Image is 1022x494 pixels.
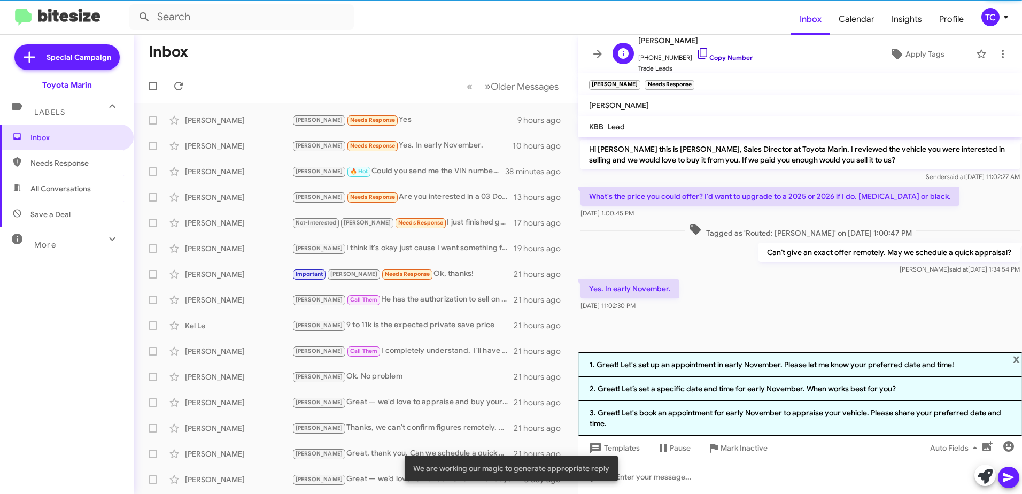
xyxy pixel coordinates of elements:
div: 13 hours ago [514,192,569,203]
span: Labels [34,107,65,117]
span: Call Them [350,296,378,303]
span: Needs Response [350,194,396,200]
span: Older Messages [491,81,559,92]
p: What's the price you could offer? I'd want to upgrade to a 2025 or 2026 if I do. [MEDICAL_DATA] o... [580,187,959,206]
span: Needs Response [350,142,396,149]
div: [PERSON_NAME] [185,243,292,254]
span: Pause [670,438,691,458]
span: « [467,80,473,93]
a: Profile [931,4,972,35]
div: Great, thank you. Can we schedule a quick appointment to inspect and finalize an offer? What day/... [292,447,514,460]
span: [PERSON_NAME] [296,194,343,200]
span: Call Them [350,348,378,354]
span: [PERSON_NAME] [296,399,343,406]
button: Apply Tags [862,44,971,64]
div: 21 hours ago [514,397,569,408]
span: [PERSON_NAME] [296,245,343,252]
span: Save a Deal [30,209,71,220]
div: 10 hours ago [513,141,569,151]
div: Thanks, we can’t confirm figures remotely. We’d like to inspect your vehicle and discuss value in... [292,422,514,434]
div: [PERSON_NAME] [185,218,292,228]
p: Can’t give an exact offer remotely. May we schedule a quick appraisal? [758,243,1020,262]
div: 21 hours ago [514,423,569,434]
span: Tagged as 'Routed: [PERSON_NAME]' on [DATE] 1:00:47 PM [685,223,916,238]
small: [PERSON_NAME] [589,80,640,90]
button: Next [478,75,565,97]
div: 17 hours ago [514,218,569,228]
span: Needs Response [30,158,121,168]
span: [PERSON_NAME] [344,219,391,226]
div: [PERSON_NAME] [185,141,292,151]
div: Kel Le [185,320,292,331]
div: [PERSON_NAME] [185,423,292,434]
div: He has the authorization to sell on my behalf. [292,294,514,306]
a: Special Campaign [14,44,120,70]
div: [PERSON_NAME] [185,397,292,408]
div: 21 hours ago [514,320,569,331]
span: [PERSON_NAME] [296,322,343,329]
p: Hi [PERSON_NAME] this is [PERSON_NAME], Sales Director at Toyota Marin. I reviewed the vehicle yo... [580,140,1020,169]
span: [PERSON_NAME] [DATE] 1:34:54 PM [900,265,1020,273]
div: I just finished getting an estimate to polish rims. There is also a 3" x 2" piece of the bumper t... [292,217,514,229]
span: Apply Tags [905,44,944,64]
span: KBB [589,122,603,132]
small: Needs Response [645,80,694,90]
div: Are you interested in a 03 Dodge Ram 2500 4x4 extra cab hemi ? [PERSON_NAME] [PHONE_NUMBER] [292,191,514,203]
span: Needs Response [385,271,430,277]
div: [PERSON_NAME] [185,269,292,280]
h1: Inbox [149,43,188,60]
button: Pause [648,438,699,458]
span: Auto Fields [930,438,981,458]
span: Lead [608,122,625,132]
div: Great — we'd love to appraise and buy your Civic. What's the best day/time to bring it in? [292,396,514,408]
div: Ok, thanks! [292,268,514,280]
span: Calendar [830,4,883,35]
span: Not-Interested [296,219,337,226]
span: [PERSON_NAME] [296,424,343,431]
span: Templates [587,438,640,458]
div: [PERSON_NAME] [185,372,292,382]
span: Trade Leads [638,63,753,74]
button: Templates [578,438,648,458]
div: 38 minutes ago [505,166,569,177]
div: 21 hours ago [514,269,569,280]
nav: Page navigation example [461,75,565,97]
div: Yes [292,114,517,126]
span: [PERSON_NAME] [296,450,343,457]
span: Inbox [30,132,121,143]
div: [PERSON_NAME] [185,295,292,305]
button: Previous [460,75,479,97]
div: 21 hours ago [514,372,569,382]
p: Yes. In early November. [580,279,679,298]
span: Mark Inactive [721,438,768,458]
span: [PERSON_NAME] [638,34,753,47]
div: 19 hours ago [514,243,569,254]
div: I completely understand. I'll have [PERSON_NAME] reach out to you. Thank you! [292,345,514,357]
button: TC [972,8,1010,26]
span: [PERSON_NAME] [296,296,343,303]
span: [PERSON_NAME] [296,168,343,175]
div: I think it's okay just cause I want something fast and I know those cars are a lil more expensive... [292,242,514,254]
div: Great — we’d love to make an offer. What days/times work to bring the Camry in for a quick apprai... [292,473,524,485]
span: said at [947,173,965,181]
a: Insights [883,4,931,35]
span: [PERSON_NAME] [296,117,343,124]
span: Inbox [791,4,830,35]
div: [PERSON_NAME] [185,449,292,459]
div: Toyota Marin [42,80,92,90]
div: Ok. No problem [292,371,514,383]
span: Needs Response [350,117,396,124]
div: [PERSON_NAME] [185,115,292,126]
div: [PERSON_NAME] [185,166,292,177]
li: 1. Great! Let's set up an appointment in early November. Please let me know your preferred date a... [578,352,1022,377]
div: Could you send me the VIN number? [292,165,505,177]
span: [PERSON_NAME] [296,348,343,354]
div: [PERSON_NAME] [185,474,292,485]
a: Copy Number [696,53,753,61]
span: 🔥 Hot [350,168,368,175]
span: [PERSON_NAME] [296,476,343,483]
span: We are working our magic to generate appropriate reply [413,463,609,474]
li: 3. Great! Let's book an appointment for early November to appraise your vehicle. Please share you... [578,401,1022,436]
div: [PERSON_NAME] [185,346,292,357]
span: [PERSON_NAME] [589,101,649,110]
